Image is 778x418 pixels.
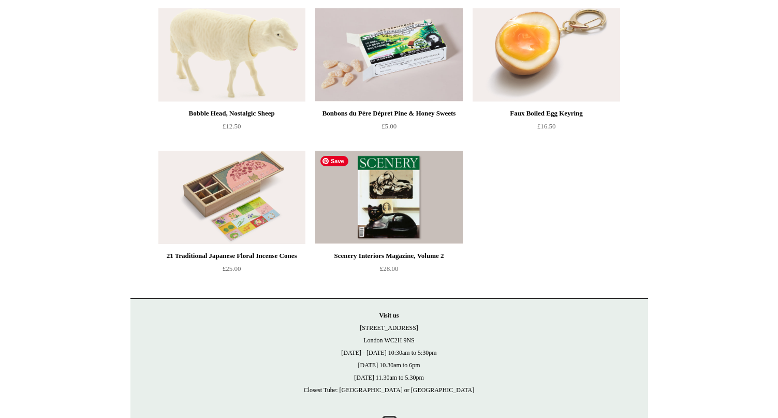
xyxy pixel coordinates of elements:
span: Save [320,156,348,166]
strong: Visit us [379,312,399,319]
a: Bobble Head, Nostalgic Sheep £12.50 [158,107,305,150]
a: 21 Traditional Japanese Floral Incense Cones 21 Traditional Japanese Floral Incense Cones [158,151,305,244]
div: Scenery Interiors Magazine, Volume 2 [318,250,460,262]
span: £5.00 [381,122,397,130]
p: [STREET_ADDRESS] London WC2H 9NS [DATE] - [DATE] 10:30am to 5:30pm [DATE] 10.30am to 6pm [DATE] 1... [141,309,638,396]
a: Faux Boiled Egg Keyring £16.50 [473,107,620,150]
span: £16.50 [537,122,556,130]
div: Bonbons du Père Dépret Pine & Honey Sweets [318,107,460,120]
a: 21 Traditional Japanese Floral Incense Cones £25.00 [158,250,305,292]
span: £25.00 [223,265,241,272]
img: Bonbons du Père Dépret Pine & Honey Sweets [315,8,462,102]
img: Faux Boiled Egg Keyring [473,8,620,102]
span: £12.50 [223,122,241,130]
img: Bobble Head, Nostalgic Sheep [158,8,305,102]
div: Bobble Head, Nostalgic Sheep [161,107,303,120]
img: Scenery Interiors Magazine, Volume 2 [315,151,462,244]
a: Faux Boiled Egg Keyring Faux Boiled Egg Keyring [473,8,620,102]
a: Bobble Head, Nostalgic Sheep Bobble Head, Nostalgic Sheep [158,8,305,102]
div: 21 Traditional Japanese Floral Incense Cones [161,250,303,262]
span: £28.00 [380,265,399,272]
a: Scenery Interiors Magazine, Volume 2 Scenery Interiors Magazine, Volume 2 [315,151,462,244]
a: Scenery Interiors Magazine, Volume 2 £28.00 [315,250,462,292]
div: Faux Boiled Egg Keyring [475,107,617,120]
a: Bonbons du Père Dépret Pine & Honey Sweets Bonbons du Père Dépret Pine & Honey Sweets [315,8,462,102]
img: 21 Traditional Japanese Floral Incense Cones [158,151,305,244]
a: Bonbons du Père Dépret Pine & Honey Sweets £5.00 [315,107,462,150]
